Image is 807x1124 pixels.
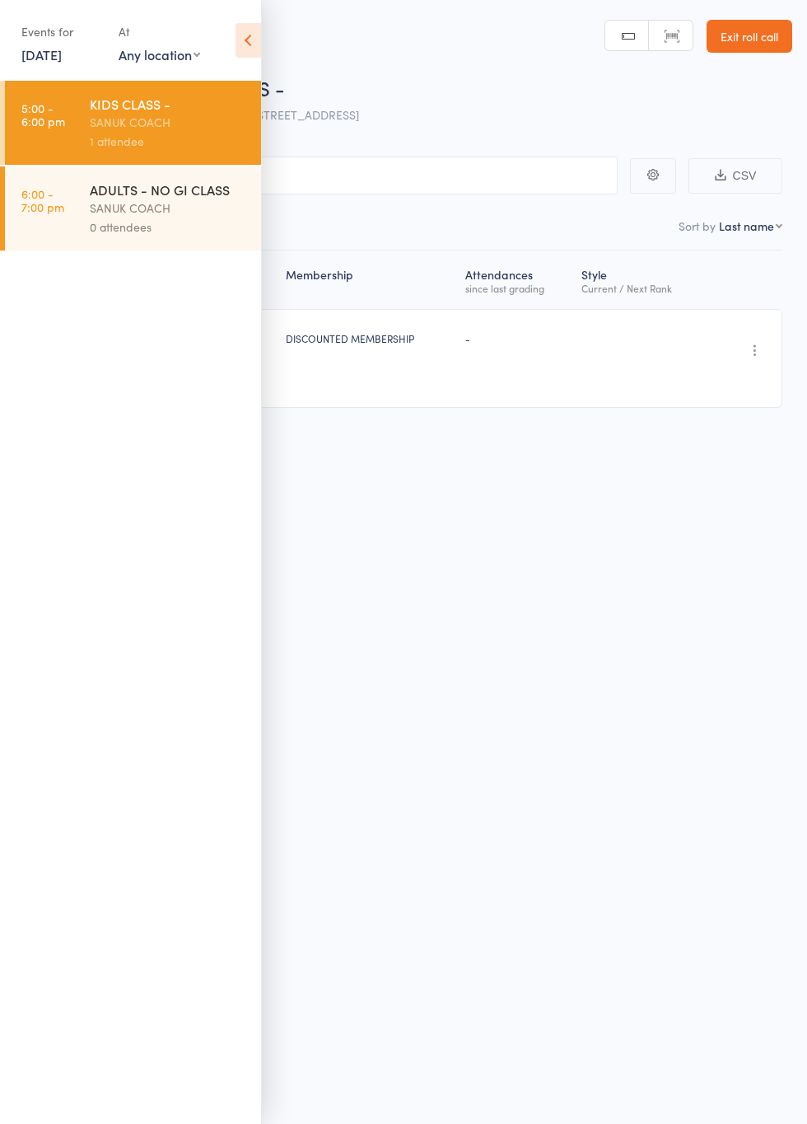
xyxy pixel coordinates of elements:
[465,331,569,345] div: -
[707,20,792,53] a: Exit roll call
[119,18,200,45] div: At
[21,18,102,45] div: Events for
[5,166,261,251] a: 6:00 -7:00 pmADULTS - NO GI CLASSSANUK COACH0 attendees
[286,331,451,345] div: DISCOUNTED MEMBERSHIP
[21,45,62,63] a: [DATE]
[90,113,247,132] div: SANUK COACH
[465,283,569,293] div: since last grading
[679,218,716,234] label: Sort by
[21,187,64,213] time: 6:00 - 7:00 pm
[90,218,247,237] div: 0 attendees
[688,158,782,194] button: CSV
[5,81,261,165] a: 5:00 -6:00 pmKIDS CLASS -SANUK COACH1 attendee
[119,45,200,63] div: Any location
[90,95,247,113] div: KIDS CLASS -
[254,106,359,123] span: [STREET_ADDRESS]
[459,258,576,302] div: Atten­dances
[575,258,706,302] div: Style
[581,283,699,293] div: Current / Next Rank
[21,101,65,128] time: 5:00 - 6:00 pm
[719,218,774,234] div: Last name
[90,199,247,218] div: SANUK COACH
[90,132,247,151] div: 1 attendee
[90,180,247,199] div: ADULTS - NO GI CLASS
[279,258,458,302] div: Membership
[25,157,618,194] input: Search by name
